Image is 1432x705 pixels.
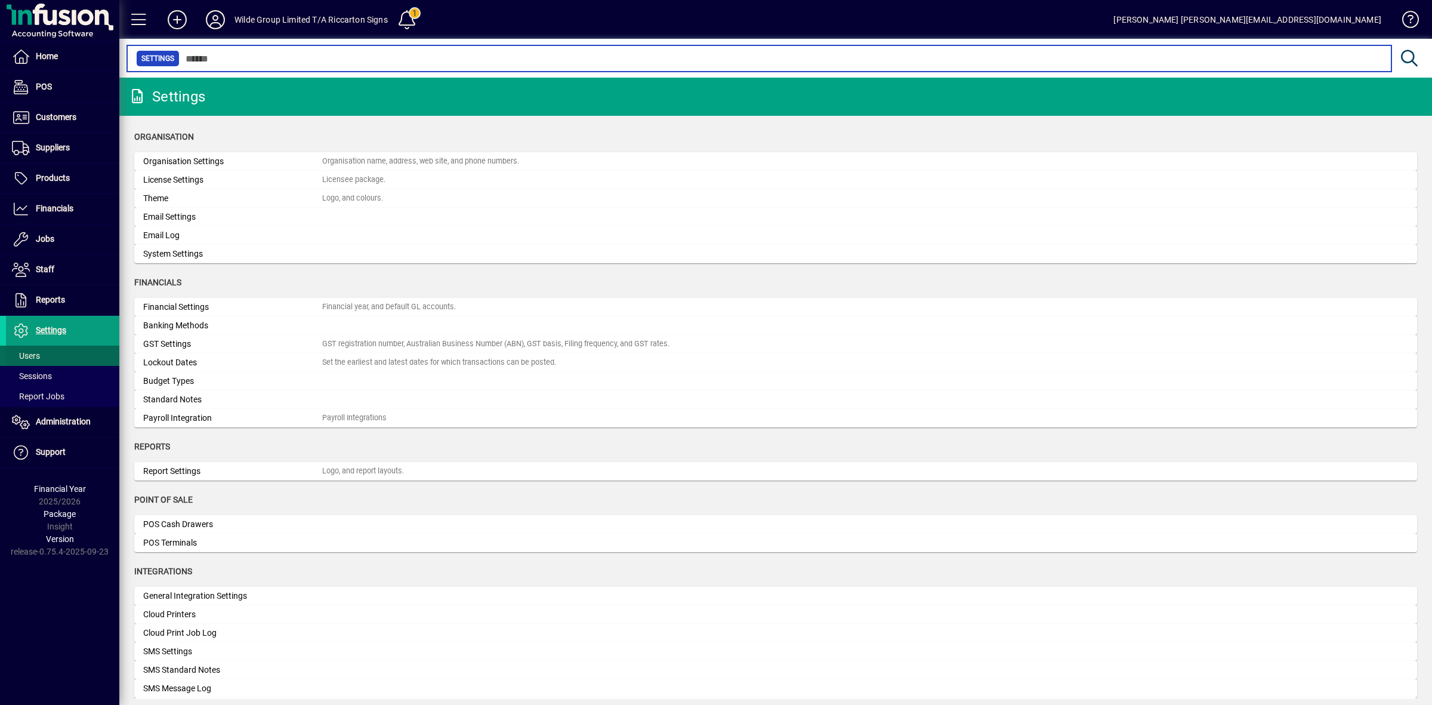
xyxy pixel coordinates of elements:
[322,338,669,350] div: GST registration number, Australian Business Number (ABN), GST basis, Filing frequency, and GST r...
[134,316,1417,335] a: Banking Methods
[143,375,322,387] div: Budget Types
[143,174,322,186] div: License Settings
[134,132,194,141] span: Organisation
[12,371,52,381] span: Sessions
[134,409,1417,427] a: Payroll IntegrationPayroll Integrations
[134,189,1417,208] a: ThemeLogo, and colours.
[322,156,519,167] div: Organisation name, address, web site, and phone numbers.
[322,174,385,186] div: Licensee package.
[134,335,1417,353] a: GST SettingsGST registration number, Australian Business Number (ABN), GST basis, Filing frequenc...
[6,224,119,254] a: Jobs
[143,248,322,260] div: System Settings
[134,567,192,576] span: Integrations
[36,51,58,61] span: Home
[143,518,322,531] div: POS Cash Drawers
[36,234,54,244] span: Jobs
[134,515,1417,534] a: POS Cash Drawers
[143,645,322,658] div: SMS Settings
[6,438,119,467] a: Support
[143,412,322,424] div: Payroll Integration
[134,605,1417,624] a: Cloud Printers
[134,534,1417,552] a: POS Terminals
[143,682,322,695] div: SMS Message Log
[6,133,119,163] a: Suppliers
[322,357,556,368] div: Set the earliest and latest dates for which transactions can be posted.
[134,278,181,287] span: Financials
[143,301,322,313] div: Financial Settings
[143,590,322,602] div: General Integration Settings
[6,42,119,72] a: Home
[134,462,1417,481] a: Report SettingsLogo, and report layouts.
[322,466,404,477] div: Logo, and report layouts.
[12,392,64,401] span: Report Jobs
[134,171,1417,189] a: License SettingsLicensee package.
[36,112,76,122] span: Customers
[36,264,54,274] span: Staff
[134,442,170,451] span: Reports
[158,9,196,30] button: Add
[36,295,65,304] span: Reports
[322,193,383,204] div: Logo, and colours.
[6,164,119,193] a: Products
[36,204,73,213] span: Financials
[6,72,119,102] a: POS
[322,412,387,424] div: Payroll Integrations
[143,664,322,676] div: SMS Standard Notes
[134,245,1417,263] a: System Settings
[143,393,322,406] div: Standard Notes
[143,192,322,205] div: Theme
[1393,2,1417,41] a: Knowledge Base
[36,143,70,152] span: Suppliers
[143,211,322,223] div: Email Settings
[134,152,1417,171] a: Organisation SettingsOrganisation name, address, web site, and phone numbers.
[143,627,322,639] div: Cloud Print Job Log
[36,325,66,335] span: Settings
[6,407,119,437] a: Administration
[134,642,1417,661] a: SMS Settings
[44,509,76,519] span: Package
[1113,10,1381,29] div: [PERSON_NAME] [PERSON_NAME][EMAIL_ADDRESS][DOMAIN_NAME]
[6,255,119,285] a: Staff
[12,351,40,361] span: Users
[134,226,1417,245] a: Email Log
[134,353,1417,372] a: Lockout DatesSet the earliest and latest dates for which transactions can be posted.
[143,338,322,350] div: GST Settings
[36,417,91,426] span: Administration
[143,319,322,332] div: Banking Methods
[143,229,322,242] div: Email Log
[134,587,1417,605] a: General Integration Settings
[134,390,1417,409] a: Standard Notes
[143,356,322,369] div: Lockout Dates
[143,608,322,621] div: Cloud Printers
[6,346,119,366] a: Users
[6,194,119,224] a: Financials
[6,366,119,386] a: Sessions
[6,285,119,315] a: Reports
[46,534,74,544] span: Version
[6,386,119,407] a: Report Jobs
[134,372,1417,390] a: Budget Types
[134,298,1417,316] a: Financial SettingsFinancial year, and Default GL accounts.
[128,87,205,106] div: Settings
[143,155,322,168] div: Organisation Settings
[234,10,388,29] div: Wilde Group Limited T/A Riccarton Signs
[134,661,1417,679] a: SMS Standard Notes
[196,9,234,30] button: Profile
[34,484,86,494] span: Financial Year
[322,301,456,313] div: Financial year, and Default GL accounts.
[36,173,70,183] span: Products
[36,82,52,91] span: POS
[134,495,193,504] span: Point of Sale
[134,208,1417,226] a: Email Settings
[134,624,1417,642] a: Cloud Print Job Log
[134,679,1417,698] a: SMS Message Log
[6,103,119,133] a: Customers
[36,447,66,457] span: Support
[143,537,322,549] div: POS Terminals
[143,465,322,478] div: Report Settings
[141,53,174,64] span: Settings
